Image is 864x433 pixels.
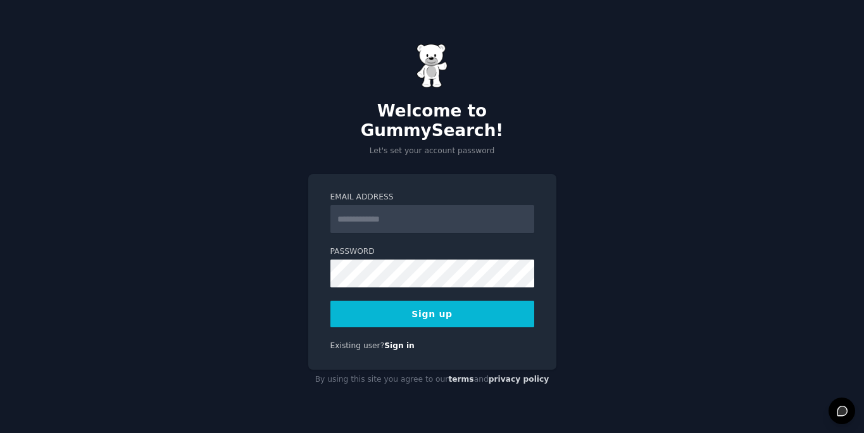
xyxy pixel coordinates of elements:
[330,246,534,258] label: Password
[308,101,556,141] h2: Welcome to GummySearch!
[384,341,415,350] a: Sign in
[330,301,534,327] button: Sign up
[448,375,473,384] a: terms
[416,44,448,88] img: Gummy Bear
[308,370,556,390] div: By using this site you agree to our and
[330,192,534,203] label: Email Address
[489,375,549,384] a: privacy policy
[308,146,556,157] p: Let's set your account password
[330,341,385,350] span: Existing user?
